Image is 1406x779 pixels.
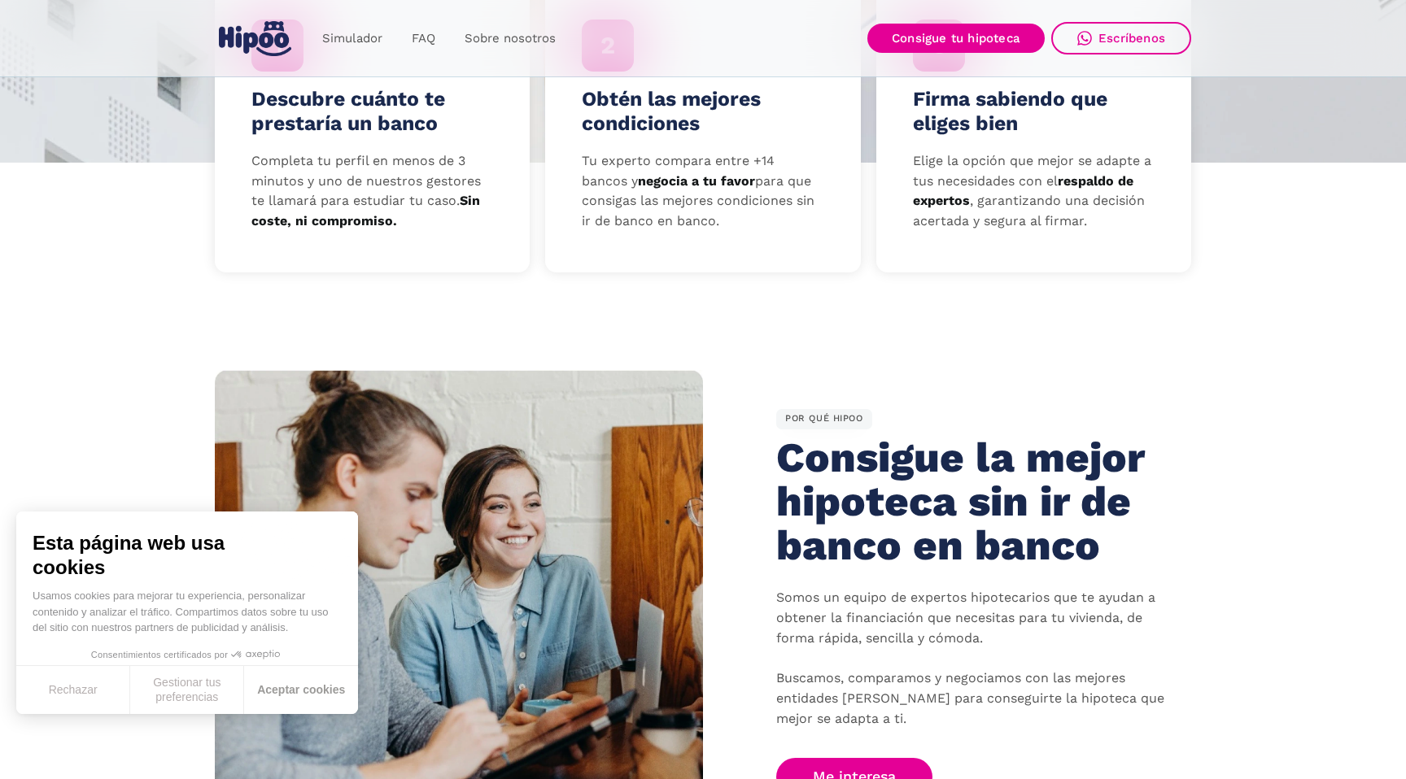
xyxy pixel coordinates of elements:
[450,23,570,54] a: Sobre nosotros
[638,173,755,189] strong: negocia a tu favor
[397,23,450,54] a: FAQ
[215,15,295,63] a: home
[582,151,824,232] p: Tu experto compara entre +14 bancos y para que consigas las mejores condiciones sin ir de banco e...
[776,409,872,430] div: POR QUÉ HIPOO
[308,23,397,54] a: Simulador
[867,24,1045,53] a: Consigue tu hipoteca
[913,87,1155,136] h4: Firma sabiendo que eliges bien
[776,588,1167,729] p: Somos un equipo de expertos hipotecarios que te ayudan a obtener la financiación que necesitas pa...
[251,193,480,228] strong: Sin coste, ni compromiso.
[913,151,1155,232] p: Elige la opción que mejor se adapte a tus necesidades con el , garantizando una decisión acertada...
[251,87,494,136] h4: Descubre cuánto te prestaría un banco
[1098,31,1165,46] div: Escríbenos
[1051,22,1191,54] a: Escríbenos
[251,151,494,232] p: Completa tu perfil en menos de 3 minutos y uno de nuestros gestores te llamará para estudiar tu c...
[776,436,1151,567] h2: Consigue la mejor hipoteca sin ir de banco en banco
[582,87,824,136] h4: Obtén las mejores condiciones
